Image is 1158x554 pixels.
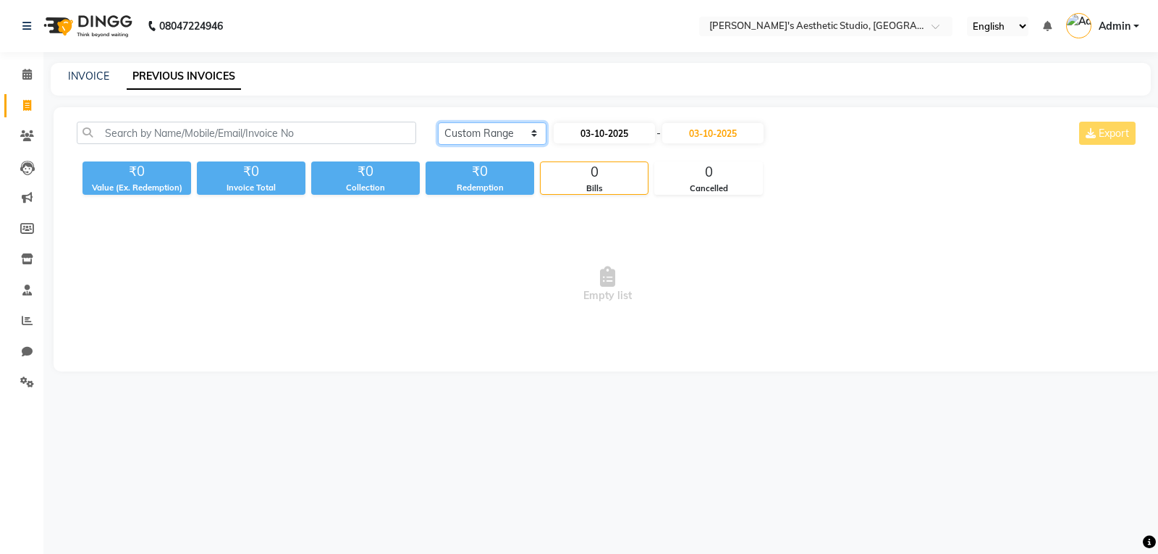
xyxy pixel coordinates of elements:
b: 08047224946 [159,6,223,46]
div: ₹0 [311,161,420,182]
a: INVOICE [68,70,109,83]
div: ₹0 [426,161,534,182]
span: Empty list [77,212,1138,357]
span: Admin [1099,19,1130,34]
div: ₹0 [197,161,305,182]
div: 0 [655,162,762,182]
div: Cancelled [655,182,762,195]
span: - [656,126,661,141]
div: ₹0 [83,161,191,182]
div: Bills [541,182,648,195]
input: Start Date [554,123,655,143]
div: Value (Ex. Redemption) [83,182,191,194]
input: End Date [662,123,764,143]
img: Admin [1066,13,1091,38]
div: Redemption [426,182,534,194]
div: Invoice Total [197,182,305,194]
div: 0 [541,162,648,182]
a: PREVIOUS INVOICES [127,64,241,90]
img: logo [37,6,136,46]
input: Search by Name/Mobile/Email/Invoice No [77,122,416,144]
div: Collection [311,182,420,194]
